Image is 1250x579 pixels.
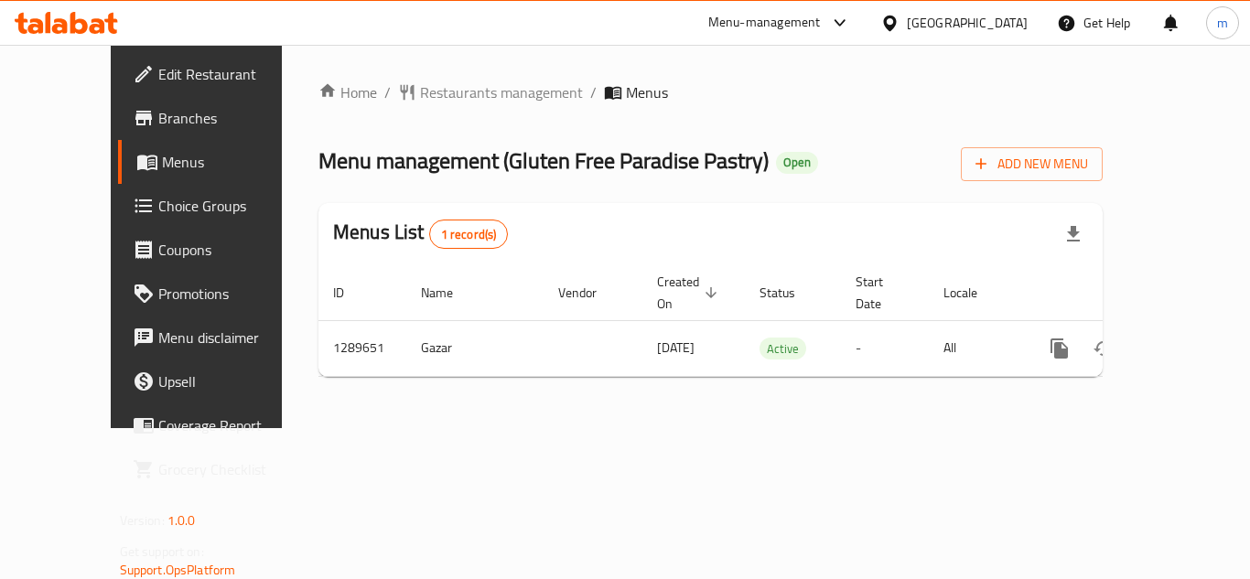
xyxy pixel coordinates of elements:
[158,458,305,480] span: Grocery Checklist
[118,316,319,359] a: Menu disclaimer
[406,320,544,376] td: Gazar
[318,265,1228,377] table: enhanced table
[118,403,319,447] a: Coverage Report
[708,12,821,34] div: Menu-management
[856,271,907,315] span: Start Date
[760,338,806,359] span: Active
[118,272,319,316] a: Promotions
[429,220,509,249] div: Total records count
[318,81,377,103] a: Home
[158,370,305,392] span: Upsell
[760,338,806,359] div: Active
[558,282,620,304] span: Vendor
[118,52,319,96] a: Edit Restaurant
[118,140,319,184] a: Menus
[961,147,1103,181] button: Add New Menu
[158,327,305,348] span: Menu disclaimer
[1051,212,1095,256] div: Export file
[158,107,305,129] span: Branches
[841,320,929,376] td: -
[657,271,723,315] span: Created On
[430,226,508,243] span: 1 record(s)
[158,414,305,436] span: Coverage Report
[118,228,319,272] a: Coupons
[158,63,305,85] span: Edit Restaurant
[118,96,319,140] a: Branches
[1217,13,1228,33] span: m
[398,81,583,103] a: Restaurants management
[118,359,319,403] a: Upsell
[975,153,1088,176] span: Add New Menu
[158,239,305,261] span: Coupons
[776,155,818,170] span: Open
[590,81,597,103] li: /
[118,447,319,491] a: Grocery Checklist
[943,282,1001,304] span: Locale
[626,81,668,103] span: Menus
[120,540,204,563] span: Get support on:
[1082,327,1126,370] button: Change Status
[333,219,508,249] h2: Menus List
[158,195,305,217] span: Choice Groups
[907,13,1028,33] div: [GEOGRAPHIC_DATA]
[1038,327,1082,370] button: more
[318,140,769,181] span: Menu management ( Gluten Free Paradise Pastry )
[776,152,818,174] div: Open
[657,336,695,359] span: [DATE]
[929,320,1023,376] td: All
[760,282,819,304] span: Status
[162,151,305,173] span: Menus
[421,282,477,304] span: Name
[318,320,406,376] td: 1289651
[384,81,391,103] li: /
[318,81,1103,103] nav: breadcrumb
[118,184,319,228] a: Choice Groups
[120,509,165,532] span: Version:
[158,283,305,305] span: Promotions
[420,81,583,103] span: Restaurants management
[167,509,196,532] span: 1.0.0
[1023,265,1228,321] th: Actions
[333,282,368,304] span: ID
